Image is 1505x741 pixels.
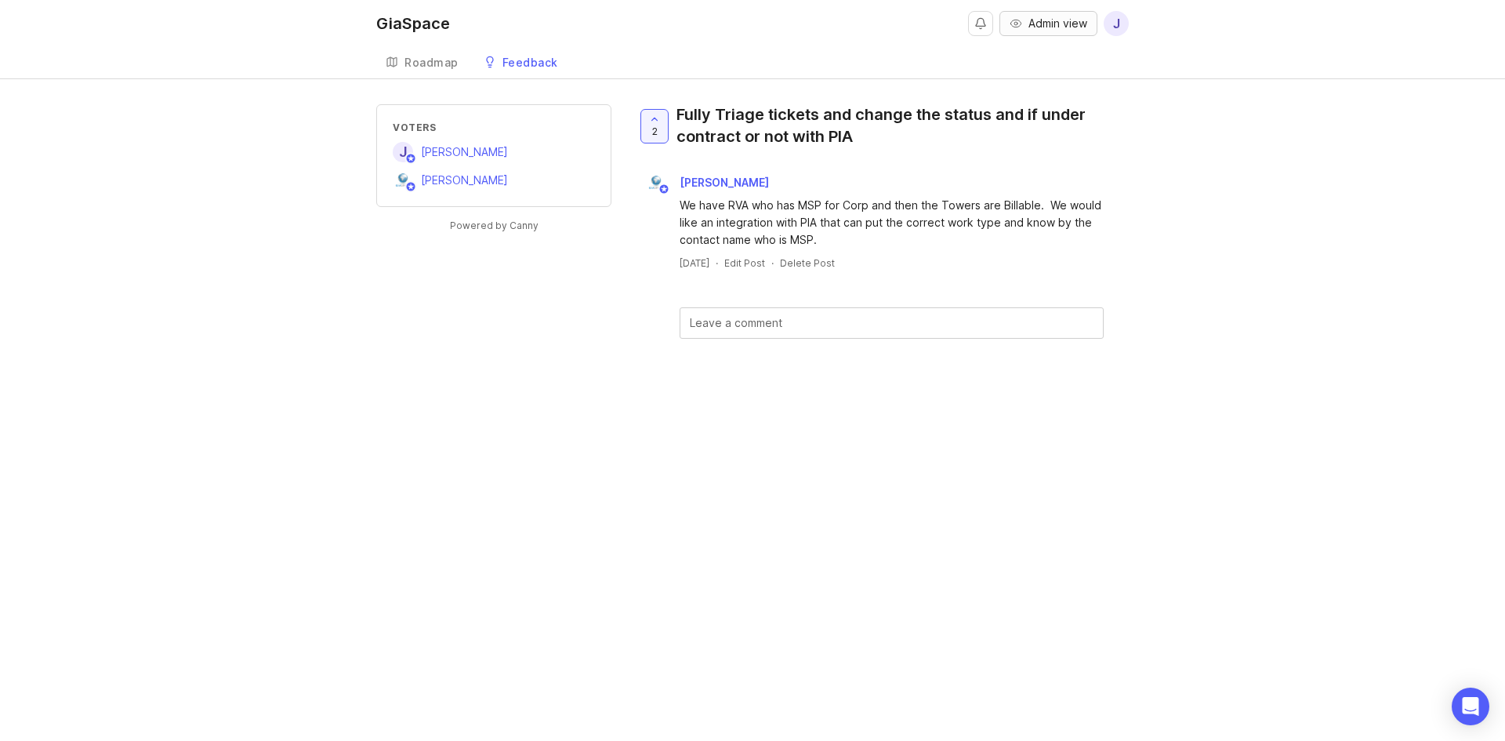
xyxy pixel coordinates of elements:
[724,256,765,270] div: Edit Post
[680,176,769,189] span: [PERSON_NAME]
[393,121,595,134] div: Voters
[716,256,718,270] div: ·
[646,173,666,193] img: Rob Giannini
[448,216,541,234] a: Powered by Canny
[393,170,413,191] img: Rob Giannini
[405,153,417,165] img: member badge
[421,173,508,187] span: [PERSON_NAME]
[376,47,468,79] a: Roadmap
[1028,16,1087,31] span: Admin view
[393,170,508,191] a: Rob Giannini[PERSON_NAME]
[968,11,993,36] button: Notifications
[1452,688,1489,725] div: Open Intercom Messenger
[636,173,782,193] a: Rob Giannini[PERSON_NAME]
[421,145,508,158] span: [PERSON_NAME]
[1104,11,1129,36] button: J
[404,57,459,68] div: Roadmap
[680,256,709,270] a: [DATE]
[680,197,1104,249] div: We have RVA who has MSP for Corp and then the Towers are Billable. We would like an integration w...
[393,142,508,162] a: J[PERSON_NAME]
[999,11,1097,36] button: Admin view
[652,125,658,138] span: 2
[658,183,670,195] img: member badge
[474,47,568,79] a: Feedback
[771,256,774,270] div: ·
[676,104,1116,147] div: Fully Triage tickets and change the status and if under contract or not with PIA
[502,57,558,68] div: Feedback
[780,256,835,270] div: Delete Post
[1113,14,1120,33] span: J
[405,181,417,193] img: member badge
[376,16,450,31] div: GiaSpace
[640,109,669,143] button: 2
[393,142,413,162] div: J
